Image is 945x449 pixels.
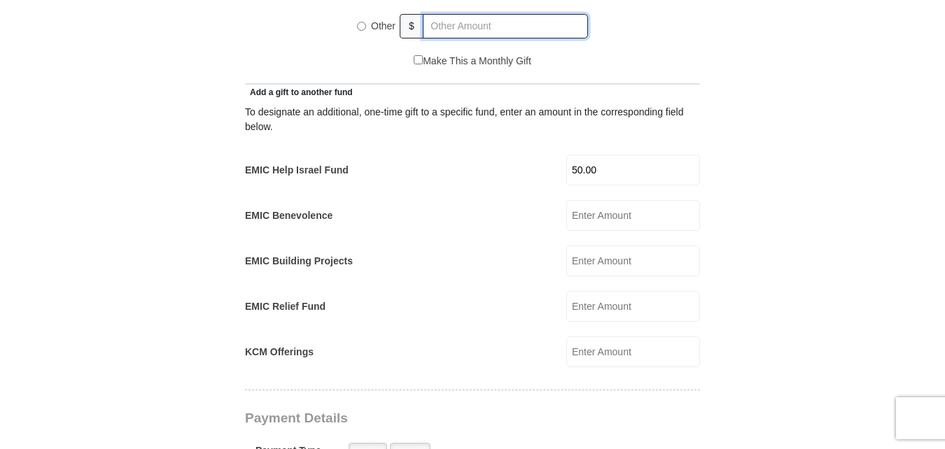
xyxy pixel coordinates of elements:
label: EMIC Help Israel Fund [245,163,349,178]
div: To designate an additional, one-time gift to a specific fund, enter an amount in the correspondin... [245,105,700,134]
label: KCM Offerings [245,345,314,359]
label: EMIC Relief Fund [245,299,325,314]
input: Make This a Monthly Gift [414,55,423,64]
span: $ [400,14,423,38]
input: Enter Amount [566,245,700,276]
input: Enter Amount [566,336,700,367]
input: Enter Amount [566,291,700,322]
span: Other [371,20,395,31]
label: Make This a Monthly Gift [414,54,531,69]
label: EMIC Benevolence [245,208,332,223]
input: Enter Amount [566,155,700,185]
label: EMIC Building Projects [245,254,353,269]
h3: Payment Details [245,411,602,427]
input: Other Amount [423,14,588,38]
input: Enter Amount [566,200,700,231]
span: Add a gift to another fund [245,87,353,97]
